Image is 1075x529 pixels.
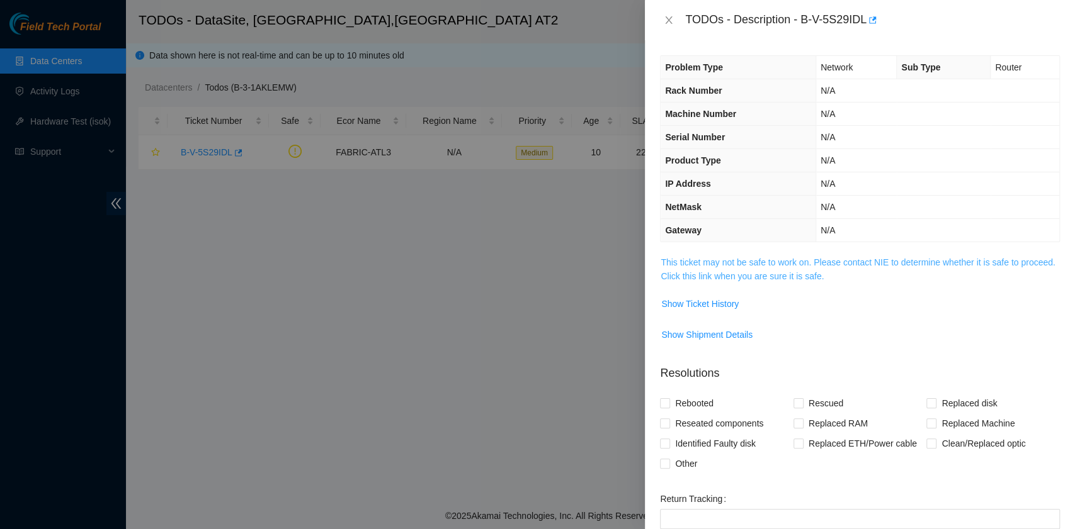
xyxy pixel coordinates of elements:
span: Sub Type [901,62,940,72]
span: Gateway [665,225,702,235]
button: Show Ticket History [661,294,739,314]
span: IP Address [665,179,710,189]
span: Identified Faulty disk [670,433,761,454]
span: Router [995,62,1021,72]
a: This ticket may not be safe to work on. Please contact NIE to determine whether it is safe to pro... [661,257,1055,281]
span: Rebooted [670,393,719,413]
button: Show Shipment Details [661,325,753,345]
span: Rescued [804,393,848,413]
span: close [664,15,674,25]
span: Replaced ETH/Power cable [804,433,922,454]
span: Other [670,454,702,474]
span: N/A [821,86,835,96]
div: TODOs - Description - B-V-5S29IDL [685,10,1060,30]
span: NetMask [665,202,702,212]
span: N/A [821,155,835,165]
span: Replaced RAM [804,413,873,433]
span: N/A [821,132,835,142]
span: Replaced Machine [936,413,1020,433]
span: Problem Type [665,62,723,72]
span: N/A [821,109,835,119]
span: Product Type [665,155,720,165]
span: Network [821,62,853,72]
span: Clean/Replaced optic [936,433,1030,454]
span: Show Shipment Details [661,328,753,342]
p: Resolutions [660,355,1060,382]
span: N/A [821,225,835,235]
span: Rack Number [665,86,722,96]
span: Show Ticket History [661,297,739,311]
span: Machine Number [665,109,736,119]
span: N/A [821,179,835,189]
span: Serial Number [665,132,725,142]
input: Return Tracking [660,509,1060,529]
button: Close [660,14,678,26]
span: Replaced disk [936,393,1002,413]
span: N/A [821,202,835,212]
span: Reseated components [670,413,768,433]
label: Return Tracking [660,489,731,509]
